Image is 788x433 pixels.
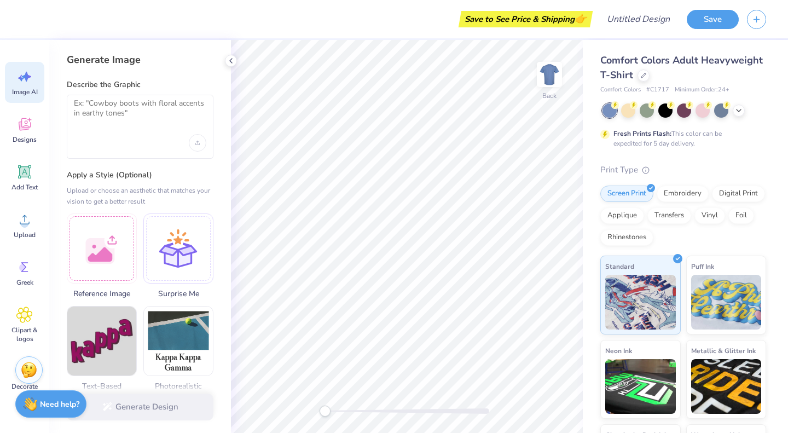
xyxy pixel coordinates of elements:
div: Embroidery [657,186,709,202]
div: Generate Image [67,53,213,66]
span: # C1717 [646,85,669,95]
button: Save [687,10,739,29]
span: Greek [16,278,33,287]
span: Comfort Colors Adult Heavyweight T-Shirt [600,54,763,82]
div: Save to See Price & Shipping [461,11,590,27]
strong: Need help? [40,399,79,409]
div: Accessibility label [320,406,331,417]
span: Clipart & logos [7,326,43,343]
span: Decorate [11,382,38,391]
input: Untitled Design [598,8,679,30]
label: Describe the Graphic [67,79,213,90]
img: Text-Based [67,307,136,376]
span: Designs [13,135,37,144]
div: Print Type [600,164,766,176]
span: Puff Ink [691,261,714,272]
span: Image AI [12,88,38,96]
img: Metallic & Glitter Ink [691,359,762,414]
img: Neon Ink [605,359,676,414]
span: Surprise Me [143,288,213,299]
label: Apply a Style (Optional) [67,170,213,181]
img: Back [538,63,560,85]
span: Comfort Colors [600,85,641,95]
div: Rhinestones [600,229,653,246]
div: Upload or choose an aesthetic that matches your vision to get a better result [67,185,213,207]
span: Neon Ink [605,345,632,356]
span: Upload [14,230,36,239]
div: Foil [728,207,754,224]
span: Standard [605,261,634,272]
div: Upload image [189,134,206,152]
div: Vinyl [694,207,725,224]
img: Puff Ink [691,275,762,330]
span: 👉 [575,12,587,25]
div: This color can be expedited for 5 day delivery. [613,129,748,148]
img: Standard [605,275,676,330]
div: Screen Print [600,186,653,202]
span: Metallic & Glitter Ink [691,345,756,356]
div: Back [542,91,557,101]
div: Transfers [647,207,691,224]
div: Digital Print [712,186,765,202]
img: Photorealistic [144,307,213,376]
strong: Fresh Prints Flash: [613,129,671,138]
span: Minimum Order: 24 + [675,85,729,95]
span: Reference Image [67,288,137,299]
span: Add Text [11,183,38,192]
div: Applique [600,207,644,224]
